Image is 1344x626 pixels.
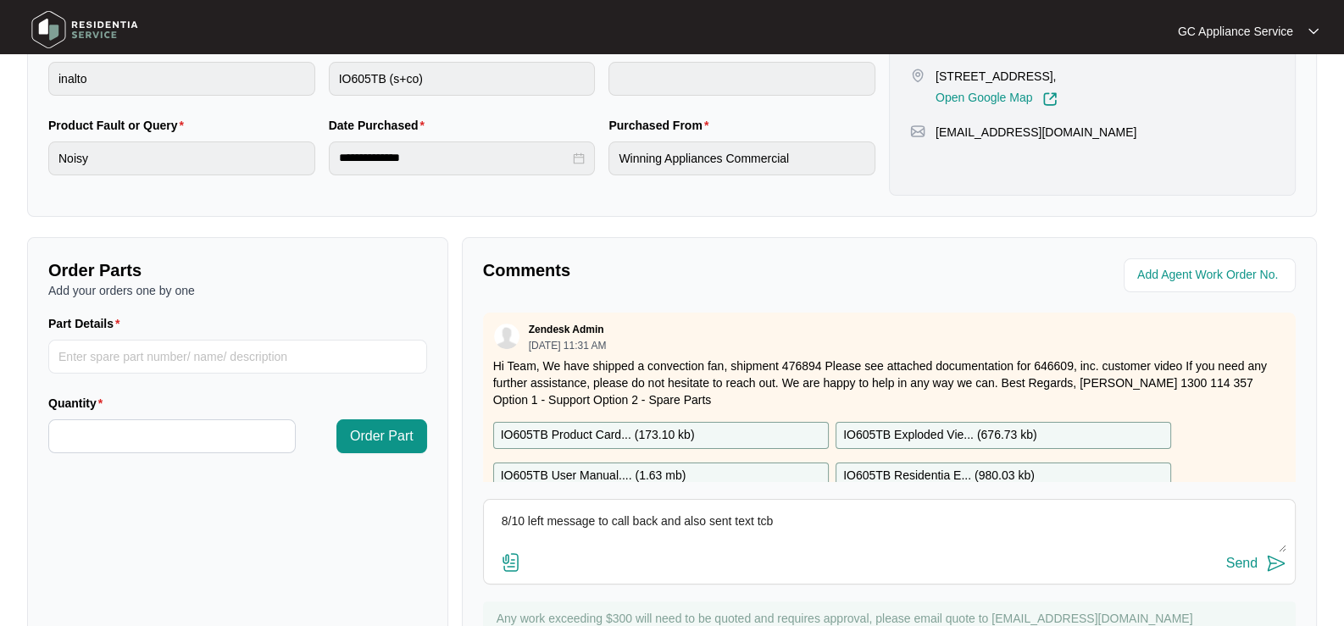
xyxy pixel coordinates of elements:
[608,141,875,175] input: Purchased From
[1178,23,1293,40] p: GC Appliance Service
[492,508,1286,552] textarea: 8/10 left message to call back and also sent text tcb
[910,68,925,83] img: map-pin
[48,141,315,175] input: Product Fault or Query
[25,4,144,55] img: residentia service logo
[49,420,295,452] input: Quantity
[48,315,127,332] label: Part Details
[936,91,1058,107] a: Open Google Map
[936,124,1136,141] p: [EMAIL_ADDRESS][DOMAIN_NAME]
[1226,556,1258,571] div: Send
[910,124,925,139] img: map-pin
[329,117,431,134] label: Date Purchased
[1308,27,1319,36] img: dropdown arrow
[529,323,604,336] p: Zendesk Admin
[501,467,686,485] p: IO605TB User Manual.... ( 1.63 mb )
[336,419,427,453] button: Order Part
[1042,91,1058,107] img: Link-External
[494,324,519,349] img: user.svg
[1266,553,1286,573] img: send-icon.svg
[936,68,1058,85] p: [STREET_ADDRESS],
[48,62,315,96] input: Brand
[48,117,191,134] label: Product Fault or Query
[48,340,427,374] input: Part Details
[501,426,695,445] p: IO605TB Product Card... ( 173.10 kb )
[350,426,414,446] span: Order Part
[529,341,607,351] p: [DATE] 11:31 AM
[483,258,878,282] p: Comments
[48,258,427,282] p: Order Parts
[48,395,109,412] label: Quantity
[493,357,1286,408] p: Hi Team, We have shipped a convection fan, shipment 476894 Please see attached documentation for ...
[843,426,1037,445] p: IO605TB Exploded Vie... ( 676.73 kb )
[1226,552,1286,575] button: Send
[1137,265,1286,285] input: Add Agent Work Order No.
[501,552,521,573] img: file-attachment-doc.svg
[48,282,427,299] p: Add your orders one by one
[843,467,1035,485] p: IO605TB Residentia E... ( 980.03 kb )
[339,149,570,167] input: Date Purchased
[608,62,875,96] input: Serial Number
[329,62,596,96] input: Product Model
[608,117,715,134] label: Purchased From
